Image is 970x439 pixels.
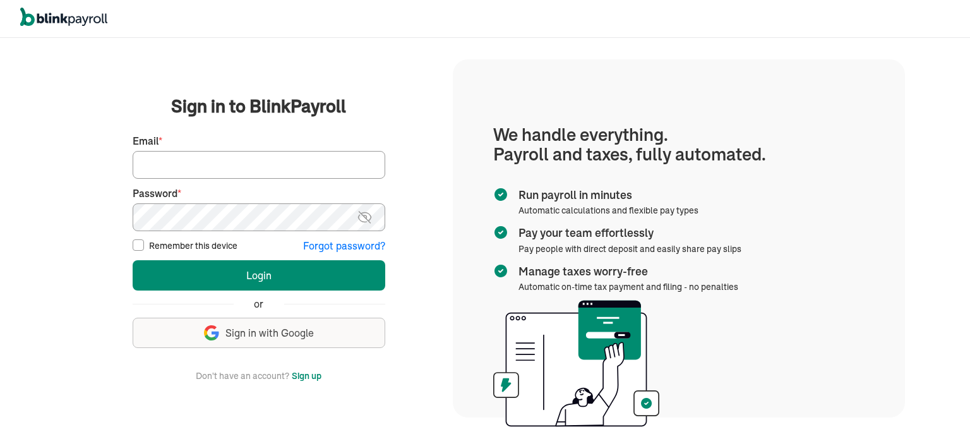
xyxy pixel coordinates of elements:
span: Pay people with direct deposit and easily share pay slips [518,243,741,255]
button: Forgot password? [303,239,385,253]
label: Remember this device [149,239,237,252]
label: Password [133,186,385,201]
span: Sign in with Google [225,326,314,340]
span: Run payroll in minutes [518,187,693,203]
h1: We handle everything. Payroll and taxes, fully automated. [493,125,865,164]
span: Automatic on-time tax payment and filing - no penalties [518,281,738,292]
span: Automatic calculations and flexible pay types [518,205,698,216]
img: google [204,325,219,340]
span: Pay your team effortlessly [518,225,736,241]
span: or [254,297,263,311]
label: Email [133,134,385,148]
img: illustration [493,300,659,427]
img: checkmark [493,187,508,202]
img: logo [20,8,107,27]
span: Manage taxes worry-free [518,263,733,280]
span: Don't have an account? [196,368,289,383]
button: Login [133,260,385,291]
input: Your email address [133,151,385,179]
img: checkmark [493,263,508,279]
button: Sign up [292,368,321,383]
span: Sign in to BlinkPayroll [171,93,346,119]
img: checkmark [493,225,508,240]
img: eye [357,210,373,225]
button: Sign in with Google [133,318,385,348]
